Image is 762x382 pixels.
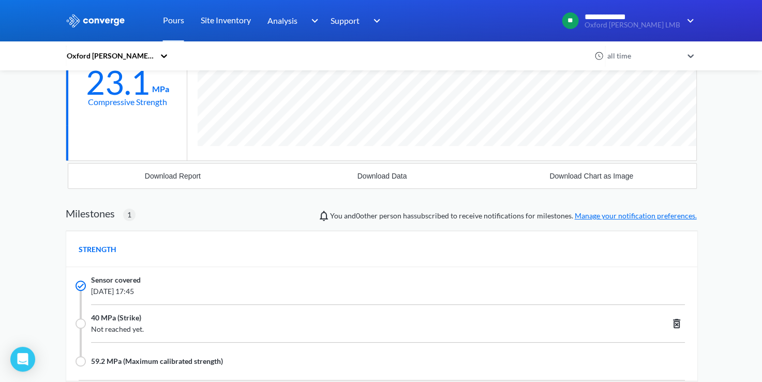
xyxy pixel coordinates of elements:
[585,21,680,29] span: Oxford [PERSON_NAME] LMB
[367,14,383,27] img: downArrow.svg
[66,14,126,27] img: logo_ewhite.svg
[91,274,141,286] span: Sensor covered
[356,211,378,220] span: 0 other
[86,69,150,95] div: 23.1
[357,172,407,180] div: Download Data
[594,51,604,61] img: icon-clock.svg
[331,14,360,27] span: Support
[605,50,682,62] div: all time
[91,312,141,324] span: 40 MPa (Strike)
[304,14,321,27] img: downArrow.svg
[267,14,297,27] span: Analysis
[680,14,697,27] img: downArrow.svg
[79,244,116,255] span: STRENGTH
[91,286,560,297] span: [DATE] 17:45
[318,210,330,222] img: notifications-icon.svg
[91,324,560,335] span: Not reached yet.
[88,95,167,108] div: Compressive Strength
[66,207,115,219] h2: Milestones
[277,164,487,188] button: Download Data
[487,164,696,188] button: Download Chart as Image
[10,347,35,372] div: Open Intercom Messenger
[549,172,633,180] div: Download Chart as Image
[91,356,223,367] span: 59.2 MPa (Maximum calibrated strength)
[330,210,697,222] span: You and person has subscribed to receive notifications for milestones.
[145,172,201,180] div: Download Report
[68,164,278,188] button: Download Report
[575,211,697,220] a: Manage your notification preferences.
[127,209,131,221] span: 1
[66,50,155,62] div: Oxford [PERSON_NAME] LMB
